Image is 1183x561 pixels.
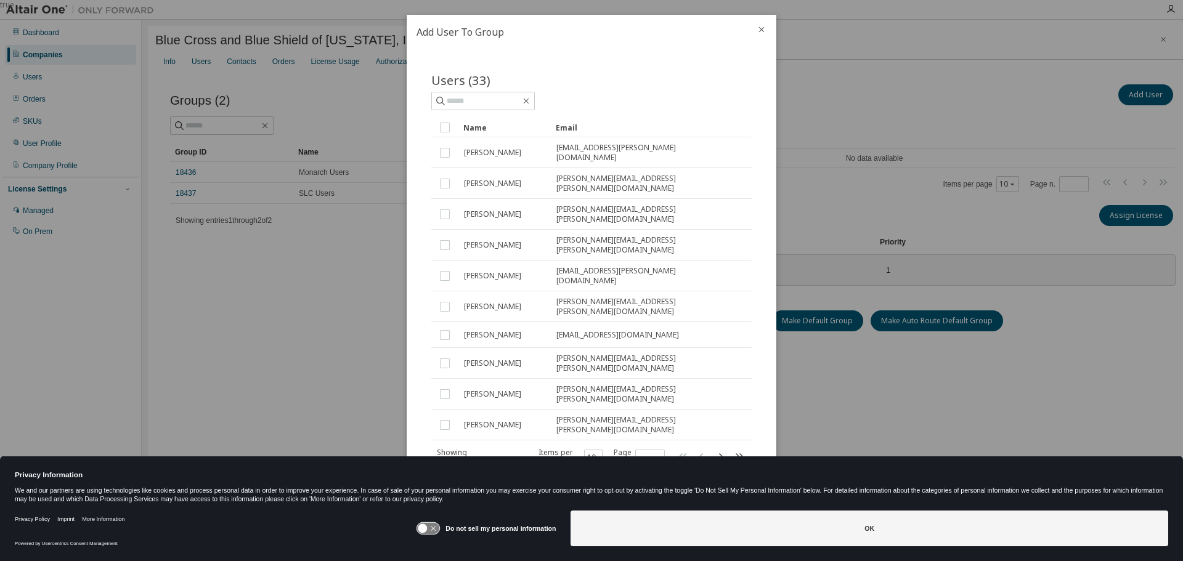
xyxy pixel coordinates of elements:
[556,143,730,163] span: [EMAIL_ADDRESS][PERSON_NAME][DOMAIN_NAME]
[463,118,546,137] div: Name
[464,420,521,430] span: [PERSON_NAME]
[757,25,766,34] button: close
[539,448,603,467] span: Items per page
[556,353,730,373] span: [PERSON_NAME][EMAIL_ADDRESS][PERSON_NAME][DOMAIN_NAME]
[587,453,600,462] button: 10
[556,118,731,137] div: Email
[614,448,665,467] span: Page n.
[464,302,521,312] span: [PERSON_NAME]
[556,384,730,404] span: [PERSON_NAME][EMAIL_ADDRESS][PERSON_NAME][DOMAIN_NAME]
[556,266,730,286] span: [EMAIL_ADDRESS][PERSON_NAME][DOMAIN_NAME]
[556,415,730,435] span: [PERSON_NAME][EMAIL_ADDRESS][PERSON_NAME][DOMAIN_NAME]
[556,204,730,224] span: [PERSON_NAME][EMAIL_ADDRESS][PERSON_NAME][DOMAIN_NAME]
[464,240,521,250] span: [PERSON_NAME]
[464,389,521,399] span: [PERSON_NAME]
[464,179,521,188] span: [PERSON_NAME]
[464,209,521,219] span: [PERSON_NAME]
[464,271,521,281] span: [PERSON_NAME]
[556,235,730,255] span: [PERSON_NAME][EMAIL_ADDRESS][PERSON_NAME][DOMAIN_NAME]
[556,330,679,340] span: [EMAIL_ADDRESS][DOMAIN_NAME]
[407,15,747,49] h2: Add User To Group
[556,174,730,193] span: [PERSON_NAME][EMAIL_ADDRESS][PERSON_NAME][DOMAIN_NAME]
[556,297,730,317] span: [PERSON_NAME][EMAIL_ADDRESS][PERSON_NAME][DOMAIN_NAME]
[464,148,521,158] span: [PERSON_NAME]
[437,447,519,467] span: Showing entries 1 through 10 of 33
[431,71,490,89] span: Users (33)
[464,358,521,368] span: [PERSON_NAME]
[464,330,521,340] span: [PERSON_NAME]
